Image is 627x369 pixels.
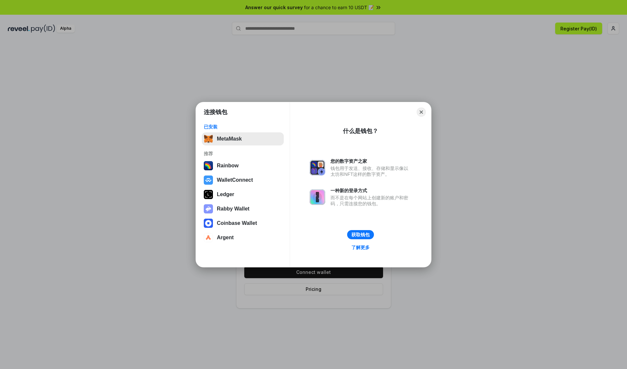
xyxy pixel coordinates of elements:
[417,108,426,117] button: Close
[347,230,374,239] button: 获取钱包
[347,243,374,252] a: 了解更多
[217,192,234,197] div: Ledger
[204,134,213,143] img: svg+xml,%3Csvg%20fill%3D%22none%22%20height%3D%2233%22%20viewBox%3D%220%200%2035%2033%22%20width%...
[351,244,370,250] div: 了解更多
[310,189,325,205] img: svg+xml,%3Csvg%20xmlns%3D%22http%3A%2F%2Fwww.w3.org%2F2000%2Fsvg%22%20fill%3D%22none%22%20viewBox...
[343,127,378,135] div: 什么是钱包？
[330,195,411,207] div: 而不是在每个网站上创建新的账户和密码，只需连接您的钱包。
[202,231,284,244] button: Argent
[204,176,213,185] img: svg+xml,%3Csvg%20width%3D%2228%22%20height%3D%2228%22%20viewBox%3D%220%200%2028%2028%22%20fill%3D...
[204,108,227,116] h1: 连接钱包
[204,124,282,130] div: 已安装
[217,163,239,169] div: Rainbow
[330,165,411,177] div: 钱包用于发送、接收、存储和显示像以太坊和NFT这样的数字资产。
[204,190,213,199] img: svg+xml,%3Csvg%20xmlns%3D%22http%3A%2F%2Fwww.w3.org%2F2000%2Fsvg%22%20width%3D%2228%22%20height%3...
[217,235,234,241] div: Argent
[330,188,411,193] div: 一种新的登录方式
[204,233,213,242] img: svg+xml,%3Csvg%20width%3D%2228%22%20height%3D%2228%22%20viewBox%3D%220%200%2028%2028%22%20fill%3D...
[202,132,284,145] button: MetaMask
[202,174,284,187] button: WalletConnect
[330,158,411,164] div: 您的数字资产之家
[202,217,284,230] button: Coinbase Wallet
[204,161,213,170] img: svg+xml,%3Csvg%20width%3D%22120%22%20height%3D%22120%22%20viewBox%3D%220%200%20120%20120%22%20fil...
[204,204,213,213] img: svg+xml,%3Csvg%20xmlns%3D%22http%3A%2F%2Fwww.w3.org%2F2000%2Fsvg%22%20fill%3D%22none%22%20viewBox...
[204,219,213,228] img: svg+xml,%3Csvg%20width%3D%2228%22%20height%3D%2228%22%20viewBox%3D%220%200%2028%2028%22%20fill%3D...
[202,202,284,215] button: Rabby Wallet
[217,136,242,142] div: MetaMask
[351,232,370,238] div: 获取钱包
[202,159,284,172] button: Rainbow
[310,160,325,176] img: svg+xml,%3Csvg%20xmlns%3D%22http%3A%2F%2Fwww.w3.org%2F2000%2Fsvg%22%20fill%3D%22none%22%20viewBox...
[217,220,257,226] div: Coinbase Wallet
[204,151,282,157] div: 推荐
[217,177,253,183] div: WalletConnect
[217,206,249,212] div: Rabby Wallet
[202,188,284,201] button: Ledger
